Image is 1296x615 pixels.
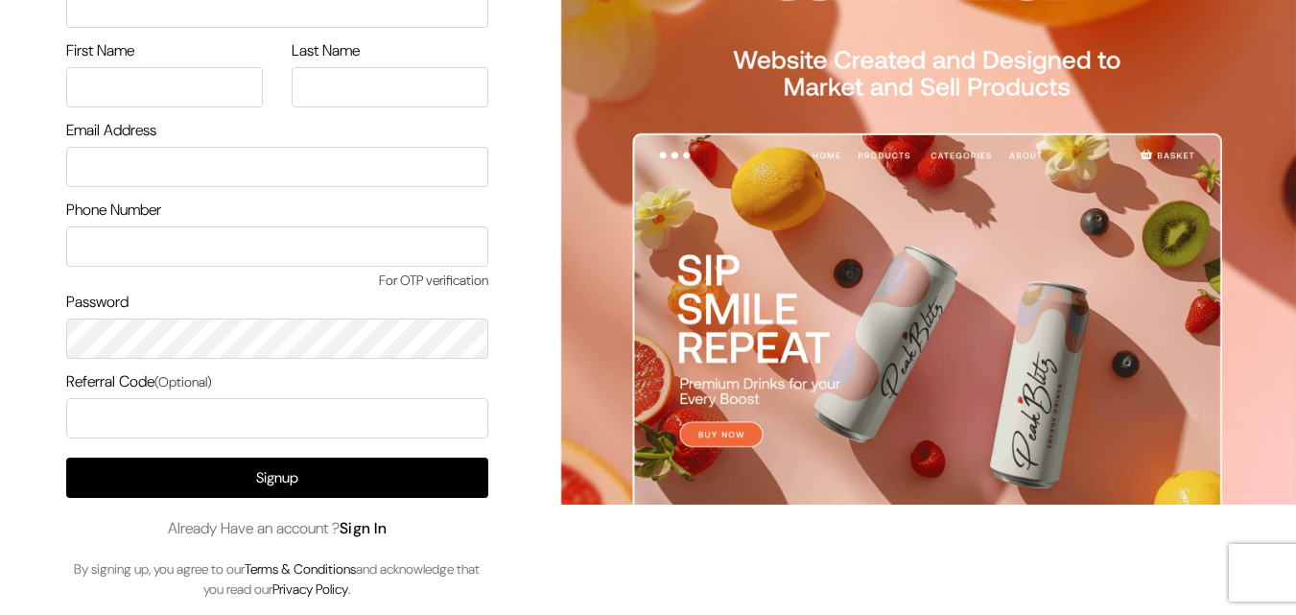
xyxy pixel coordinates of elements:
[66,291,129,314] label: Password
[168,517,388,540] span: Already Have an account ?
[292,39,360,62] label: Last Name
[66,271,488,291] span: For OTP verification
[66,39,134,62] label: First Name
[66,458,488,498] button: Signup
[272,580,348,598] a: Privacy Policy
[340,518,388,538] a: Sign In
[66,559,488,600] p: By signing up, you agree to our and acknowledge that you read our .
[154,373,212,390] span: (Optional)
[66,199,161,222] label: Phone Number
[66,370,212,393] label: Referral Code
[245,560,356,578] a: Terms & Conditions
[66,119,156,142] label: Email Address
